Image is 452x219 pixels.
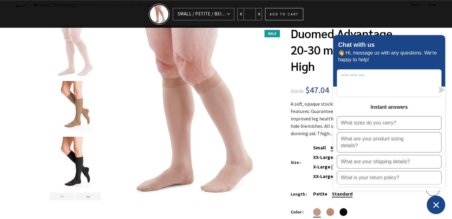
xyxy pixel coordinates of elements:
[111,25,280,195] img: Duomed Advantage 20-30 mmHg Calf High
[326,208,334,216] div: Almond
[313,164,357,170] div: X-Large | Extra Wide
[270,12,299,16] span: Add to cart
[313,191,327,197] div: Petite
[291,100,402,137] p: A soft, opaque stocking for men and women Features: Guaranteed graduated compression for improved...
[331,145,348,151] div: Medium
[50,137,101,193] img: Duomed Advantage 20-30 mmHg Calf High, Black
[331,35,447,214] inbox-online-store-chat: Shopify online store chat
[268,31,277,36] span: Sale
[291,25,402,75] h1: Duomed Advantage 20-30 mmHg Calf High
[291,209,307,215] label: Color
[313,173,360,180] div: XX-Large | Extra Wide
[291,160,307,165] label: Size
[50,81,101,137] img: Duomed Advantage 20-30 mmHg Calf High, Almond
[50,193,75,201] button: Previous
[305,84,329,95] ins: $47.04
[265,8,303,20] button: Add to cart
[291,192,307,197] label: Length
[75,193,101,201] button: Next
[173,8,234,20] a: Small / Petite / Beige - $47.04
[313,145,326,151] div: Small
[50,25,101,81] img: Duomed Advantage 20-30 mmHg Calf High, Beige
[291,88,304,94] del: $56.00
[313,208,321,216] div: Beige
[313,154,333,161] div: XX-Large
